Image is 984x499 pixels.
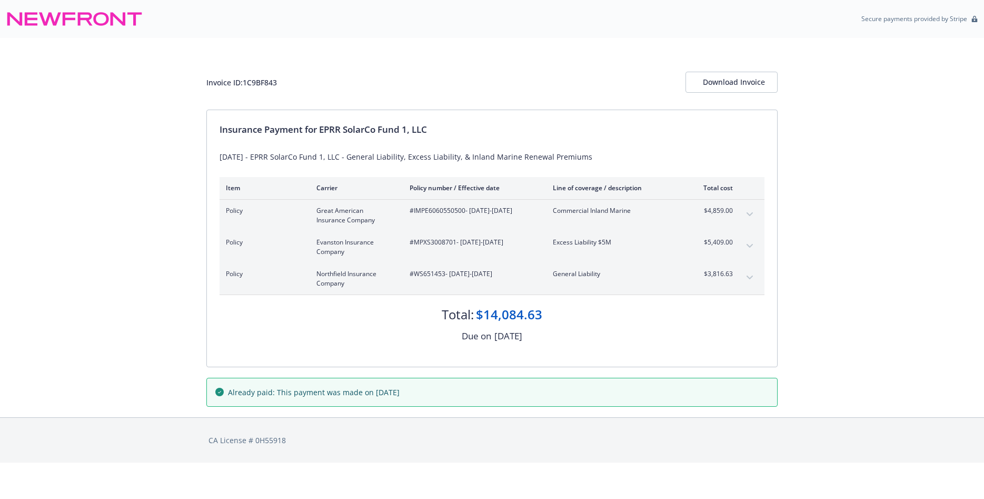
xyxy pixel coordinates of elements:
[220,151,764,162] div: [DATE] - EPRR SolarCo Fund 1, LLC - General Liability, Excess Liability, & Inland Marine Renewal ...
[220,123,764,136] div: Insurance Payment for EPRR SolarCo Fund 1, LLC
[685,72,778,93] button: Download Invoice
[553,206,677,216] span: Commercial Inland Marine
[316,183,393,192] div: Carrier
[693,238,733,247] span: $5,409.00
[410,238,536,247] span: #MPXS3008701 - [DATE]-[DATE]
[741,238,758,255] button: expand content
[494,329,522,343] div: [DATE]
[410,206,536,216] span: #IMPE6060550500 - [DATE]-[DATE]
[553,238,677,247] span: Excess Liability $5M
[553,269,677,279] span: General Liability
[462,329,491,343] div: Due on
[410,269,536,279] span: #WS651453 - [DATE]-[DATE]
[693,183,733,192] div: Total cost
[206,77,277,88] div: Invoice ID: 1C9BF843
[410,183,536,192] div: Policy number / Effective date
[316,269,393,288] span: Northfield Insurance Company
[316,206,393,225] span: Great American Insurance Company
[208,435,776,446] div: CA License # 0H55918
[703,72,760,92] div: Download Invoice
[553,183,677,192] div: Line of coverage / description
[226,183,300,192] div: Item
[693,206,733,216] span: $4,859.00
[741,206,758,223] button: expand content
[226,206,300,216] span: Policy
[226,238,300,247] span: Policy
[226,269,300,279] span: Policy
[220,263,764,295] div: PolicyNorthfield Insurance Company#WS651453- [DATE]-[DATE]General Liability$3,816.63expand content
[476,306,542,324] div: $14,084.63
[693,269,733,279] span: $3,816.63
[316,238,393,257] span: Evanston Insurance Company
[220,231,764,263] div: PolicyEvanston Insurance Company#MPXS3008701- [DATE]-[DATE]Excess Liability $5M$5,409.00expand co...
[741,269,758,286] button: expand content
[228,387,400,398] span: Already paid: This payment was made on [DATE]
[220,200,764,231] div: PolicyGreat American Insurance Company#IMPE6060550500- [DATE]-[DATE]Commercial Inland Marine$4,85...
[861,14,967,23] p: Secure payments provided by Stripe
[442,306,474,324] div: Total:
